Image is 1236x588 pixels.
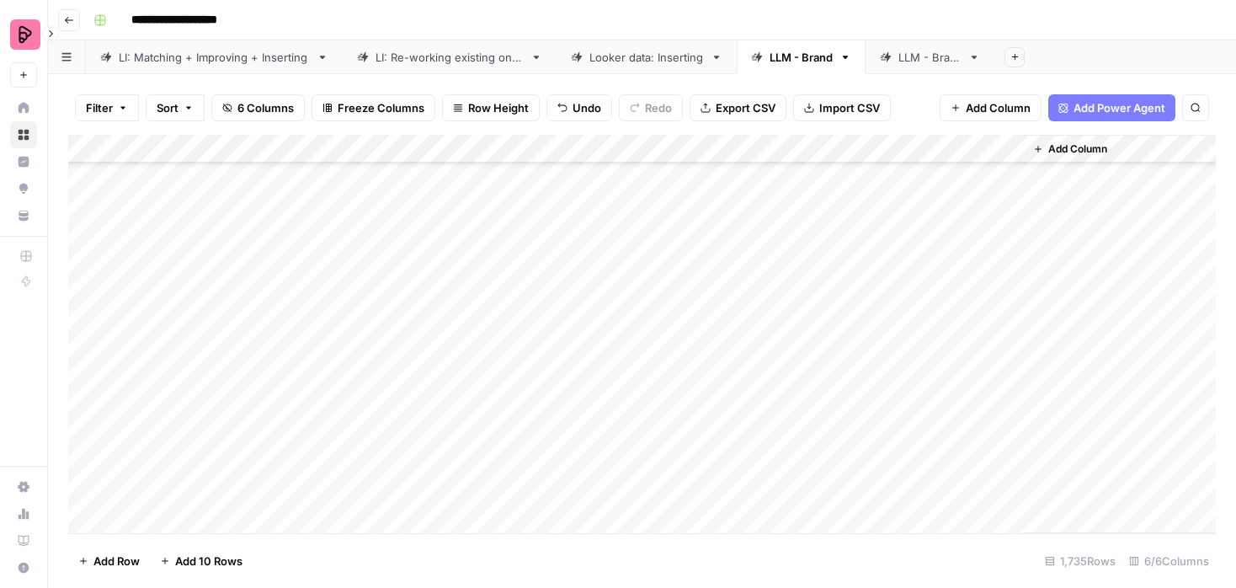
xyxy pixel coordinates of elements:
[1038,548,1122,575] div: 1,735 Rows
[146,94,205,121] button: Sort
[157,99,178,116] span: Sort
[211,94,305,121] button: 6 Columns
[546,94,612,121] button: Undo
[793,94,891,121] button: Import CSV
[819,99,880,116] span: Import CSV
[442,94,540,121] button: Row Height
[1048,142,1107,157] span: Add Column
[150,548,253,575] button: Add 10 Rows
[966,99,1031,116] span: Add Column
[338,99,424,116] span: Freeze Columns
[737,40,866,74] a: LLM - Brand
[619,94,683,121] button: Redo
[1074,99,1165,116] span: Add Power Agent
[645,99,672,116] span: Redo
[10,500,37,527] a: Usage
[10,121,37,148] a: Browse
[312,94,435,121] button: Freeze Columns
[119,49,310,66] div: LI: Matching + Improving + Inserting
[10,554,37,581] button: Help + Support
[10,175,37,202] a: Opportunities
[1026,138,1114,160] button: Add Column
[237,99,294,116] span: 6 Columns
[468,99,529,116] span: Row Height
[10,527,37,554] a: Learning Hub
[1122,548,1216,575] div: 6/6 Columns
[10,13,37,56] button: Workspace: Preply
[1048,94,1175,121] button: Add Power Agent
[175,553,242,569] span: Add 10 Rows
[770,49,833,66] div: LLM - Brand
[557,40,737,74] a: Looker data: Inserting
[10,19,40,50] img: Preply Logo
[716,99,775,116] span: Export CSV
[75,94,139,121] button: Filter
[68,548,150,575] button: Add Row
[589,49,704,66] div: Looker data: Inserting
[866,40,994,74] a: LLM - Brand
[86,40,343,74] a: LI: Matching + Improving + Inserting
[10,202,37,229] a: Your Data
[376,49,524,66] div: LI: Re-working existing ones
[573,99,601,116] span: Undo
[86,99,113,116] span: Filter
[343,40,557,74] a: LI: Re-working existing ones
[10,94,37,121] a: Home
[690,94,786,121] button: Export CSV
[10,473,37,500] a: Settings
[898,49,962,66] div: LLM - Brand
[10,148,37,175] a: Insights
[93,553,140,569] span: Add Row
[940,94,1042,121] button: Add Column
